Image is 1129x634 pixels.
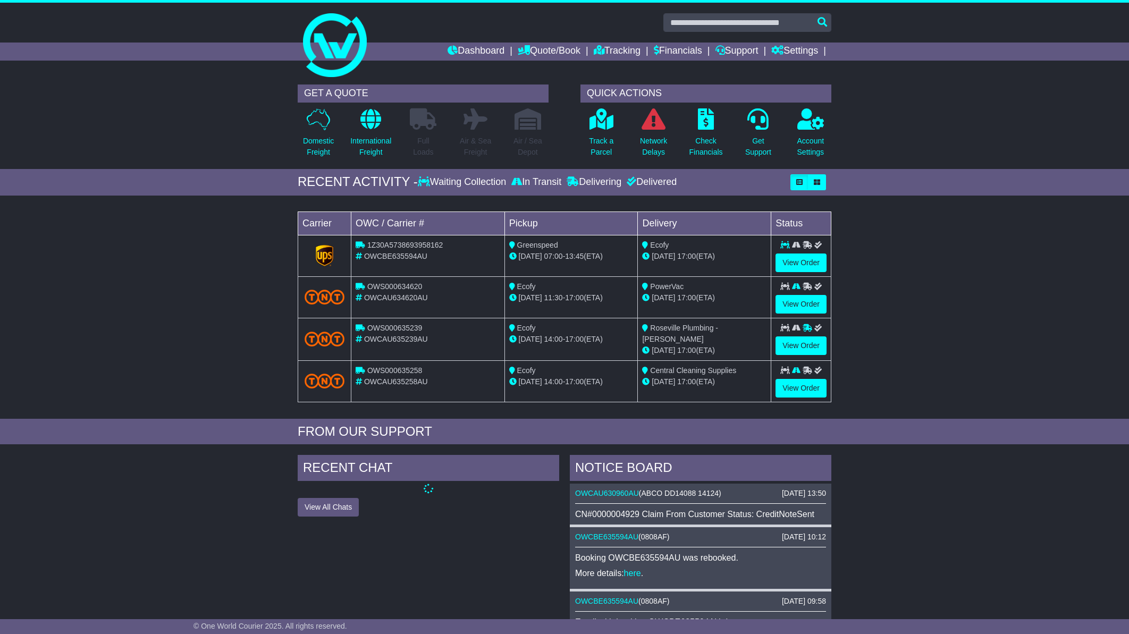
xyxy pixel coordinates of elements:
[640,136,667,158] p: Network Delays
[448,43,504,61] a: Dashboard
[575,532,638,541] a: OWCBE635594AU
[367,366,423,375] span: OWS000635258
[575,597,638,605] a: OWCBE635594AU
[298,498,359,517] button: View All Chats
[650,366,736,375] span: Central Cleaning Supplies
[509,176,564,188] div: In Transit
[517,366,536,375] span: Ecofy
[509,334,634,345] div: - (ETA)
[776,336,827,355] a: View Order
[350,136,391,158] p: International Freight
[715,43,759,61] a: Support
[654,43,702,61] a: Financials
[677,377,696,386] span: 17:00
[517,241,558,249] span: Greenspeed
[565,377,584,386] span: 17:00
[298,174,418,190] div: RECENT ACTIVITY -
[367,324,423,332] span: OWS000635239
[642,489,719,497] span: ABCO DD14088 14124
[367,241,443,249] span: 1Z30A5738693958162
[351,212,505,235] td: OWC / Carrier #
[509,251,634,262] div: - (ETA)
[509,376,634,387] div: - (ETA)
[782,597,826,606] div: [DATE] 09:58
[565,335,584,343] span: 17:00
[641,532,667,541] span: 0808AF
[303,136,334,158] p: Domestic Freight
[504,212,638,235] td: Pickup
[305,332,344,346] img: TNT_Domestic.png
[193,622,347,630] span: © One World Courier 2025. All rights reserved.
[642,324,718,343] span: Roseville Plumbing - [PERSON_NAME]
[517,324,536,332] span: Ecofy
[575,568,826,578] p: More details: .
[624,569,641,578] a: here
[689,108,723,164] a: CheckFinancials
[575,597,826,606] div: ( )
[677,293,696,302] span: 17:00
[642,251,766,262] div: (ETA)
[544,377,563,386] span: 14:00
[575,489,826,498] div: ( )
[638,212,771,235] td: Delivery
[776,253,827,272] a: View Order
[575,553,826,563] p: Booking OWCBE635594AU was rebooked.
[650,241,669,249] span: Ecofy
[624,176,677,188] div: Delivered
[797,136,824,158] p: Account Settings
[580,84,831,103] div: QUICK ACTIONS
[544,252,563,260] span: 07:00
[565,252,584,260] span: 13:45
[650,282,684,291] span: PowerVac
[544,293,563,302] span: 11:30
[519,293,542,302] span: [DATE]
[418,176,509,188] div: Waiting Collection
[364,293,428,302] span: OWCAU634620AU
[305,290,344,304] img: TNT_Domestic.png
[782,489,826,498] div: [DATE] 13:50
[570,455,831,484] div: NOTICE BOARD
[364,377,428,386] span: OWCAU635258AU
[298,212,351,235] td: Carrier
[652,252,675,260] span: [DATE]
[298,424,831,439] div: FROM OUR SUPPORT
[513,136,542,158] p: Air / Sea Depot
[652,346,675,354] span: [DATE]
[652,377,675,386] span: [DATE]
[519,252,542,260] span: [DATE]
[641,597,667,605] span: 0808AF
[689,136,723,158] p: Check Financials
[302,108,334,164] a: DomesticFreight
[509,292,634,303] div: - (ETA)
[771,43,818,61] a: Settings
[298,455,559,484] div: RECENT CHAT
[642,292,766,303] div: (ETA)
[745,108,772,164] a: GetSupport
[575,489,639,497] a: OWCAU630960AU
[410,136,436,158] p: Full Loads
[460,136,491,158] p: Air & Sea Freight
[677,346,696,354] span: 17:00
[517,282,536,291] span: Ecofy
[364,252,427,260] span: OWCBE635594AU
[797,108,825,164] a: AccountSettings
[639,108,668,164] a: NetworkDelays
[771,212,831,235] td: Status
[589,136,613,158] p: Track a Parcel
[544,335,563,343] span: 14:00
[652,293,675,302] span: [DATE]
[519,377,542,386] span: [DATE]
[776,379,827,398] a: View Order
[305,374,344,388] img: TNT_Domestic.png
[588,108,614,164] a: Track aParcel
[564,176,624,188] div: Delivering
[782,532,826,542] div: [DATE] 10:12
[565,293,584,302] span: 17:00
[776,295,827,314] a: View Order
[745,136,771,158] p: Get Support
[298,84,549,103] div: GET A QUOTE
[518,43,580,61] a: Quote/Book
[350,108,392,164] a: InternationalFreight
[364,335,428,343] span: OWCAU635239AU
[642,345,766,356] div: (ETA)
